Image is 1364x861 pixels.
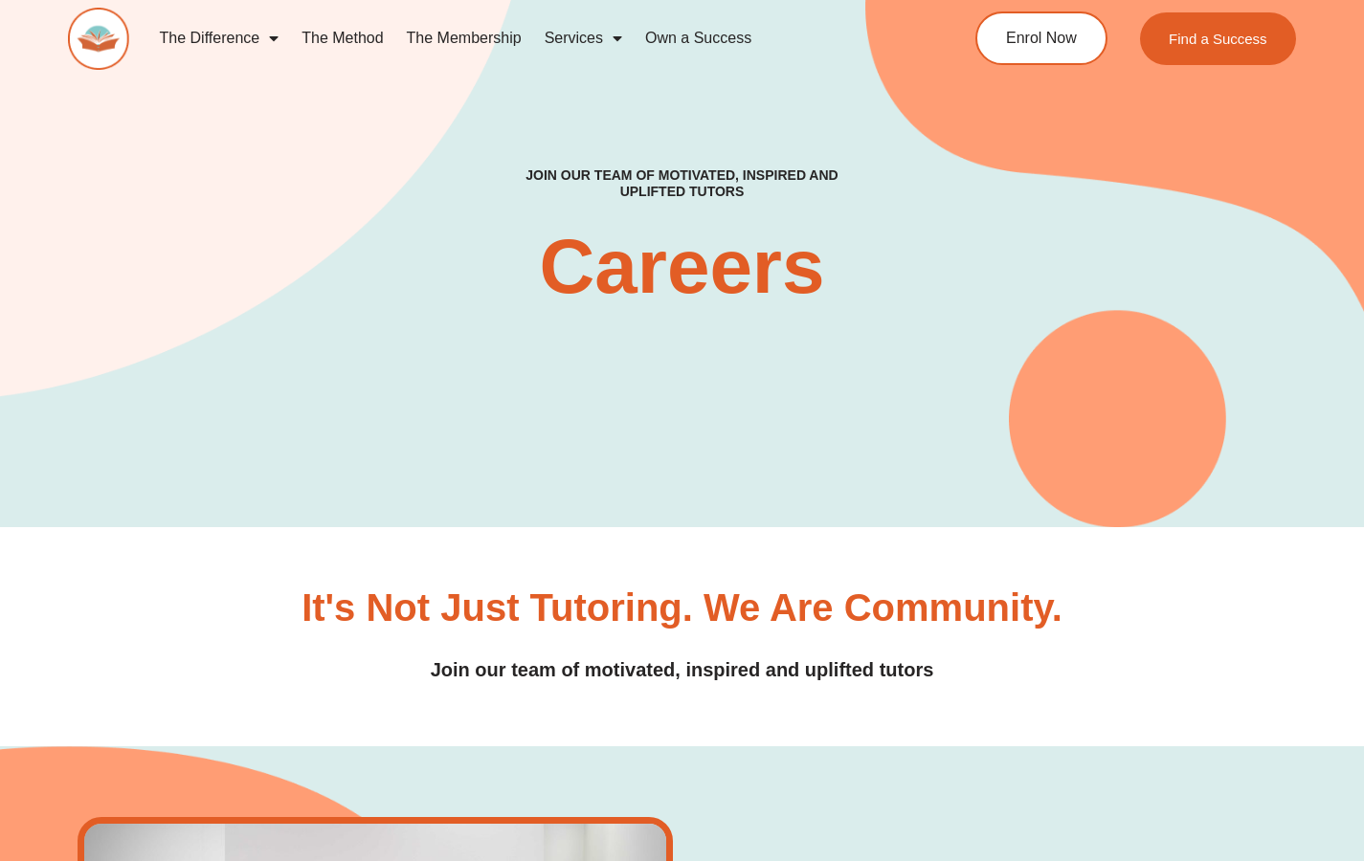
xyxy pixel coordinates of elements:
span: Enrol Now [1006,31,1077,46]
h3: It's Not Just Tutoring. We are Community. [302,588,1062,627]
h4: Join our team of motivated, inspired and uplifted tutors​ [501,167,864,200]
a: The Difference [148,16,291,60]
h2: Careers [404,229,959,305]
a: The Membership [395,16,533,60]
a: Find a Success [1140,12,1296,65]
a: Own a Success [634,16,763,60]
nav: Menu [148,16,906,60]
span: Find a Success [1169,32,1267,46]
a: Enrol Now [975,11,1107,65]
a: The Method [290,16,394,60]
h4: Join our team of motivated, inspired and uplifted tutors [142,655,1222,685]
a: Services [533,16,634,60]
